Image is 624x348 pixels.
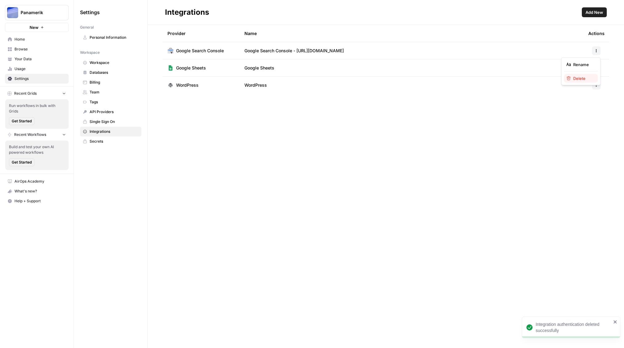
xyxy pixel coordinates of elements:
[90,139,139,144] span: Secrets
[80,136,141,146] a: Secrets
[80,68,141,77] a: Databases
[14,91,37,96] span: Recent Grids
[14,66,66,72] span: Usage
[5,130,69,139] button: Recent Workflows
[9,144,65,155] span: Build and test your own AI powered workflows
[167,82,174,88] img: WordPress
[582,7,607,17] button: Add New
[167,25,186,42] div: Provider
[244,82,267,88] span: WordPress
[588,25,605,42] div: Actions
[5,44,69,54] a: Browse
[5,186,69,196] button: What's new?
[14,179,66,184] span: AirOps Academy
[176,48,224,54] span: Google Search Console
[90,35,139,40] span: Personal Information
[5,5,69,20] button: Workspace: Panamerik
[244,65,274,71] span: Google Sheets
[536,321,611,334] div: Integration authentication deleted successfully
[244,25,578,42] div: Name
[586,9,603,15] span: Add New
[573,61,593,68] span: Rename
[21,10,58,16] span: Panamerik
[80,77,141,87] a: Billing
[30,24,38,30] span: New
[14,46,66,52] span: Browse
[9,117,34,125] button: Get Started
[7,7,18,18] img: Panamerik Logo
[80,107,141,117] a: API Providers
[573,75,593,81] span: Delete
[90,119,139,125] span: Single Sign On
[14,132,46,137] span: Recent Workflows
[12,160,32,165] span: Get Started
[5,187,68,196] div: What's new?
[5,64,69,74] a: Usage
[9,103,65,114] span: Run workflows in bulk with Grids
[80,97,141,107] a: Tags
[90,60,139,65] span: Workspace
[90,70,139,75] span: Databases
[14,198,66,204] span: Help + Support
[90,89,139,95] span: Team
[14,56,66,62] span: Your Data
[5,176,69,186] a: AirOps Academy
[80,50,100,55] span: Workspace
[90,129,139,134] span: Integrations
[244,48,344,54] span: Google Search Console - [URL][DOMAIN_NAME]
[5,23,69,32] button: New
[5,89,69,98] button: Recent Grids
[90,109,139,115] span: API Providers
[176,82,199,88] span: WordPress
[5,34,69,44] a: Home
[5,74,69,84] a: Settings
[80,9,100,16] span: Settings
[5,196,69,206] button: Help + Support
[12,118,32,124] span: Get Started
[613,319,618,324] button: close
[80,87,141,97] a: Team
[80,33,141,42] a: Personal Information
[90,99,139,105] span: Tags
[167,65,174,71] img: Google Sheets
[9,158,34,166] button: Get Started
[80,127,141,136] a: Integrations
[167,48,174,54] img: Google Search Console
[80,117,141,127] a: Single Sign On
[5,54,69,64] a: Your Data
[90,80,139,85] span: Billing
[80,58,141,68] a: Workspace
[80,25,94,30] span: General
[14,76,66,81] span: Settings
[14,37,66,42] span: Home
[176,65,206,71] span: Google Sheets
[165,7,209,17] div: Integrations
